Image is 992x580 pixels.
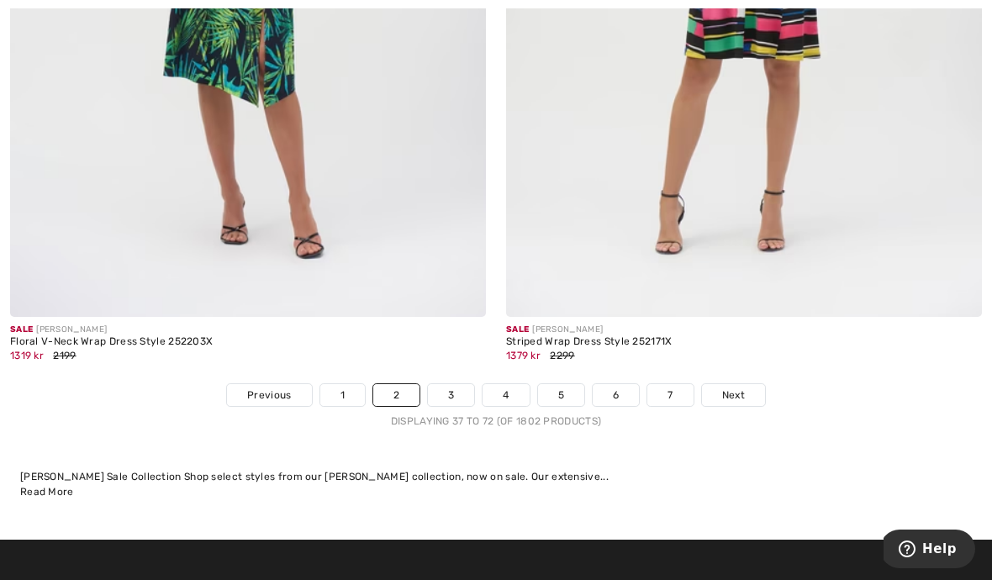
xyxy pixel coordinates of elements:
a: 3 [428,384,474,406]
div: [PERSON_NAME] Sale Collection Shop select styles from our [PERSON_NAME] collection, now on sale. ... [20,469,972,484]
span: 1379 kr [506,350,541,361]
span: 2299 [550,350,574,361]
span: Sale [506,324,529,335]
div: Striped Wrap Dress Style 252171X [506,336,982,348]
div: Floral V-Neck Wrap Dress Style 252203X [10,336,486,348]
iframe: Opens a widget where you can find more information [884,530,975,572]
span: Next [722,388,745,403]
span: 2199 [53,350,76,361]
a: 1 [320,384,365,406]
div: [PERSON_NAME] [10,324,486,336]
span: Sale [10,324,33,335]
span: Read More [20,486,74,498]
a: 5 [538,384,584,406]
span: Previous [247,388,291,403]
a: Next [702,384,765,406]
div: [PERSON_NAME] [506,324,982,336]
span: 1319 kr [10,350,44,361]
a: 2 [373,384,419,406]
a: 6 [593,384,639,406]
a: Previous [227,384,311,406]
a: 7 [647,384,693,406]
a: 4 [483,384,529,406]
